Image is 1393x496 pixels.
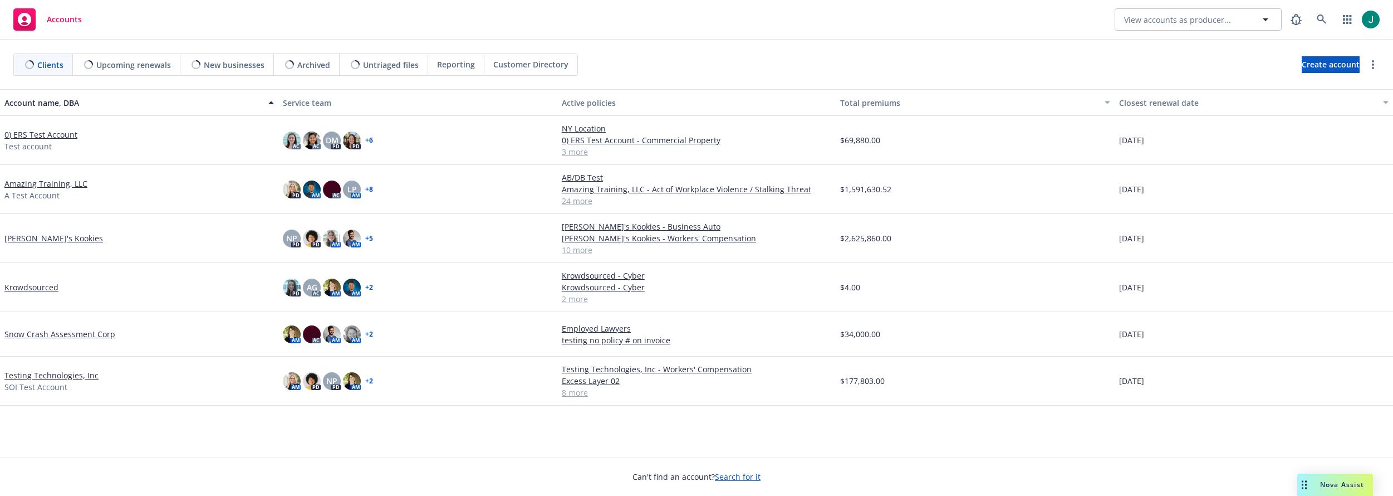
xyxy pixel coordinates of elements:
a: + 6 [365,137,373,144]
span: SOI Test Account [4,381,67,393]
a: Krowdsourced - Cyber [562,270,831,281]
span: $2,625,860.00 [840,232,891,244]
span: $34,000.00 [840,328,880,340]
img: photo [323,181,341,198]
button: Closest renewal date [1115,89,1393,116]
a: Search for it [715,471,761,482]
div: Active policies [562,97,831,109]
span: Untriaged files [363,59,419,71]
span: [DATE] [1119,375,1144,387]
a: Create account [1302,56,1360,73]
div: Closest renewal date [1119,97,1376,109]
a: Krowdsourced [4,281,58,293]
span: $1,591,630.52 [840,183,891,195]
a: Search [1311,8,1333,31]
img: photo [323,325,341,343]
img: photo [343,372,361,390]
span: [DATE] [1119,281,1144,293]
span: [DATE] [1119,183,1144,195]
a: 0) ERS Test Account - Commercial Property [562,134,831,146]
span: [DATE] [1119,134,1144,146]
a: Amazing Training, LLC [4,178,87,189]
a: Snow Crash Assessment Corp [4,328,115,340]
a: Amazing Training, LLC - Act of Workplace Violence / Stalking Threat [562,183,831,195]
a: testing no policy # on invoice [562,334,831,346]
a: + 2 [365,378,373,385]
a: 8 more [562,387,831,398]
span: Can't find an account? [632,471,761,483]
img: photo [303,372,321,390]
a: + 2 [365,284,373,291]
a: 10 more [562,244,831,256]
span: NP [286,232,297,244]
a: 0) ERS Test Account [4,129,77,140]
img: photo [283,279,301,296]
div: Total premiums [840,97,1097,109]
button: Active policies [557,89,836,116]
button: View accounts as producer... [1115,8,1282,31]
a: Testing Technologies, Inc [4,369,99,381]
span: $69,880.00 [840,134,880,146]
span: New businesses [204,59,264,71]
span: LP [347,183,357,195]
button: Nova Assist [1297,474,1373,496]
img: photo [323,279,341,296]
img: photo [303,325,321,343]
a: 3 more [562,146,831,158]
div: Drag to move [1297,474,1311,496]
a: Excess Layer 02 [562,375,831,387]
a: NY Location [562,123,831,134]
a: [PERSON_NAME]'s Kookies [4,232,103,244]
a: Krowdsourced - Cyber [562,281,831,293]
span: Accounts [47,15,82,24]
img: photo [343,325,361,343]
a: + 5 [365,235,373,242]
div: Service team [283,97,552,109]
span: [DATE] [1119,232,1144,244]
span: Reporting [437,59,475,70]
a: Switch app [1336,8,1358,31]
a: Employed Lawyers [562,323,831,334]
span: A Test Account [4,189,60,201]
span: $4.00 [840,281,860,293]
span: Test account [4,140,52,152]
a: [PERSON_NAME]'s Kookies - Business Auto [562,221,831,232]
img: photo [303,181,321,198]
span: Clients [37,59,63,71]
span: DM [326,134,339,146]
img: photo [343,132,361,149]
img: photo [283,325,301,343]
img: photo [283,181,301,198]
span: Customer Directory [493,59,568,70]
span: [DATE] [1119,328,1144,340]
div: Account name, DBA [4,97,262,109]
img: photo [323,230,341,247]
a: + 2 [365,331,373,338]
button: Service team [278,89,557,116]
a: AB/DB Test [562,172,831,183]
a: Accounts [9,4,86,35]
a: [PERSON_NAME]'s Kookies - Workers' Compensation [562,232,831,244]
a: Testing Technologies, Inc - Workers' Compensation [562,363,831,375]
a: Report a Bug [1285,8,1307,31]
span: $177,803.00 [840,375,885,387]
span: AG [307,281,317,293]
a: 2 more [562,293,831,305]
img: photo [283,372,301,390]
span: Nova Assist [1320,480,1364,489]
span: View accounts as producer... [1124,14,1231,26]
img: photo [283,132,301,149]
a: more [1366,58,1380,71]
a: + 8 [365,186,373,193]
button: Total premiums [836,89,1114,116]
span: Create account [1302,54,1360,75]
span: NP [326,375,337,387]
img: photo [303,132,321,149]
span: Upcoming renewals [96,59,171,71]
